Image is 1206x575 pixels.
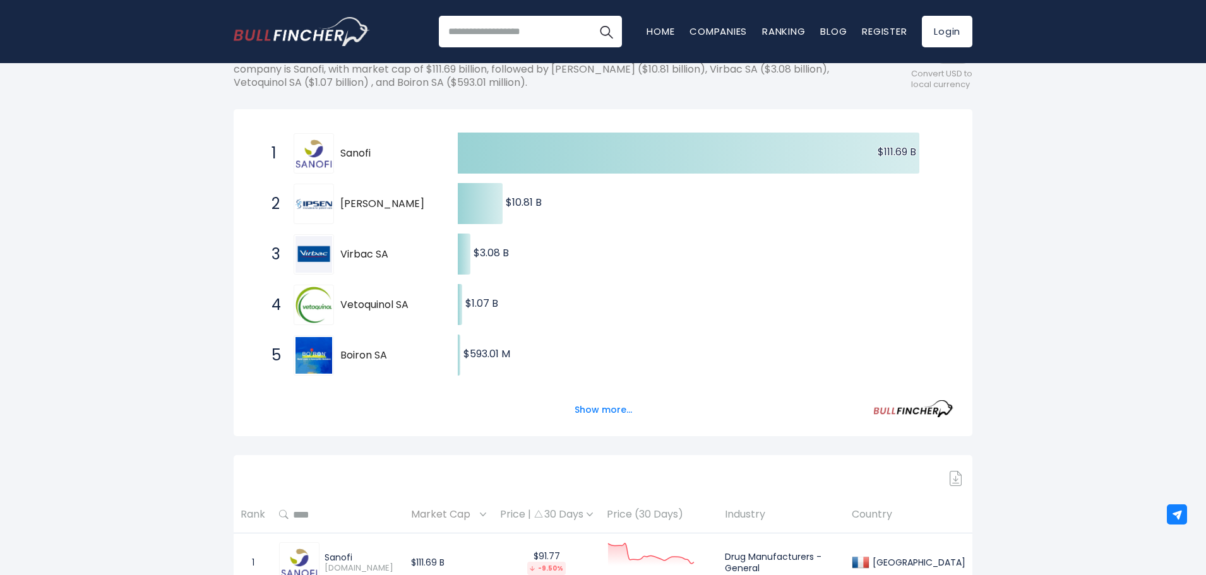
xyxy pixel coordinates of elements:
span: 1 [265,143,278,164]
a: Blog [820,25,847,38]
span: [DOMAIN_NAME] [325,563,397,574]
span: Virbac SA [340,248,436,261]
a: Go to homepage [234,17,369,46]
th: Industry [718,496,845,533]
img: Vetoquinol SA [296,287,332,323]
span: Convert USD to local currency [911,69,972,90]
span: Vetoquinol SA [340,299,436,312]
div: Price | 30 Days [500,508,593,521]
a: Home [647,25,674,38]
th: Price (30 Days) [600,496,718,533]
button: Search [590,16,622,47]
img: Bullfincher logo [234,17,370,46]
text: $593.01 M [463,347,510,361]
img: Ipsen [296,199,332,210]
span: Market Cap [411,505,477,525]
a: Register [862,25,907,38]
div: -9.50% [527,562,566,575]
div: Sanofi [325,552,397,563]
div: $91.77 [500,550,593,575]
span: 2 [265,193,278,215]
img: Virbac SA [296,236,332,273]
text: $10.81 B [506,195,542,210]
text: $111.69 B [878,145,916,159]
span: 3 [265,244,278,265]
span: 4 [265,294,278,316]
div: [GEOGRAPHIC_DATA] [869,557,965,568]
span: [PERSON_NAME] [340,198,436,211]
text: $3.08 B [474,246,509,260]
span: Sanofi [340,147,436,160]
img: Boiron SA [296,337,332,374]
text: $1.07 B [465,296,498,311]
span: Boiron SA [340,349,436,362]
p: The following shows the ranking of the largest French companies by market cap. The top-ranking Ph... [234,50,859,89]
th: Country [845,496,972,533]
img: Sanofi [296,139,332,169]
a: Companies [690,25,747,38]
th: Rank [234,496,272,533]
span: 5 [265,345,278,366]
a: Ranking [762,25,805,38]
button: Show more... [567,400,640,420]
a: Login [922,16,972,47]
